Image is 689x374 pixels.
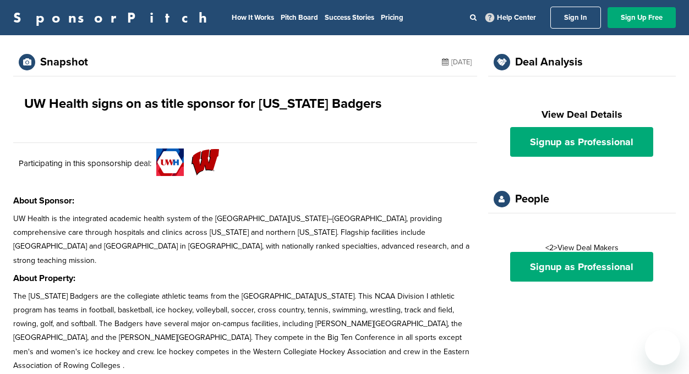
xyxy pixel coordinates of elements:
[510,252,653,282] a: Signup as Professional
[156,148,184,176] img: 82plgaic 400x400
[499,244,665,282] div: <2>View Deal Makers
[608,7,676,28] a: Sign Up Free
[550,7,601,29] a: Sign In
[13,289,477,372] p: The [US_STATE] Badgers are the collegiate athletic teams from the [GEOGRAPHIC_DATA][US_STATE]. Th...
[483,11,538,24] a: Help Center
[515,194,549,205] div: People
[381,13,403,22] a: Pricing
[515,57,583,68] div: Deal Analysis
[325,13,374,22] a: Success Stories
[281,13,318,22] a: Pitch Board
[40,57,88,68] div: Snapshot
[13,272,477,285] h3: About Property:
[442,54,472,70] div: [DATE]
[24,94,381,114] h1: UW Health signs on as title sponsor for [US_STATE] Badgers
[192,149,219,175] img: Open uri20141112 64162 w7v9zj?1415805765
[232,13,274,22] a: How It Works
[499,107,665,122] h2: View Deal Details
[645,330,680,365] iframe: Button to launch messaging window
[13,212,477,267] p: UW Health is the integrated academic health system of the [GEOGRAPHIC_DATA][US_STATE]–[GEOGRAPHIC...
[13,10,214,25] a: SponsorPitch
[13,194,477,207] h3: About Sponsor:
[510,127,653,157] a: Signup as Professional
[19,157,151,170] p: Participating in this sponsorship deal:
